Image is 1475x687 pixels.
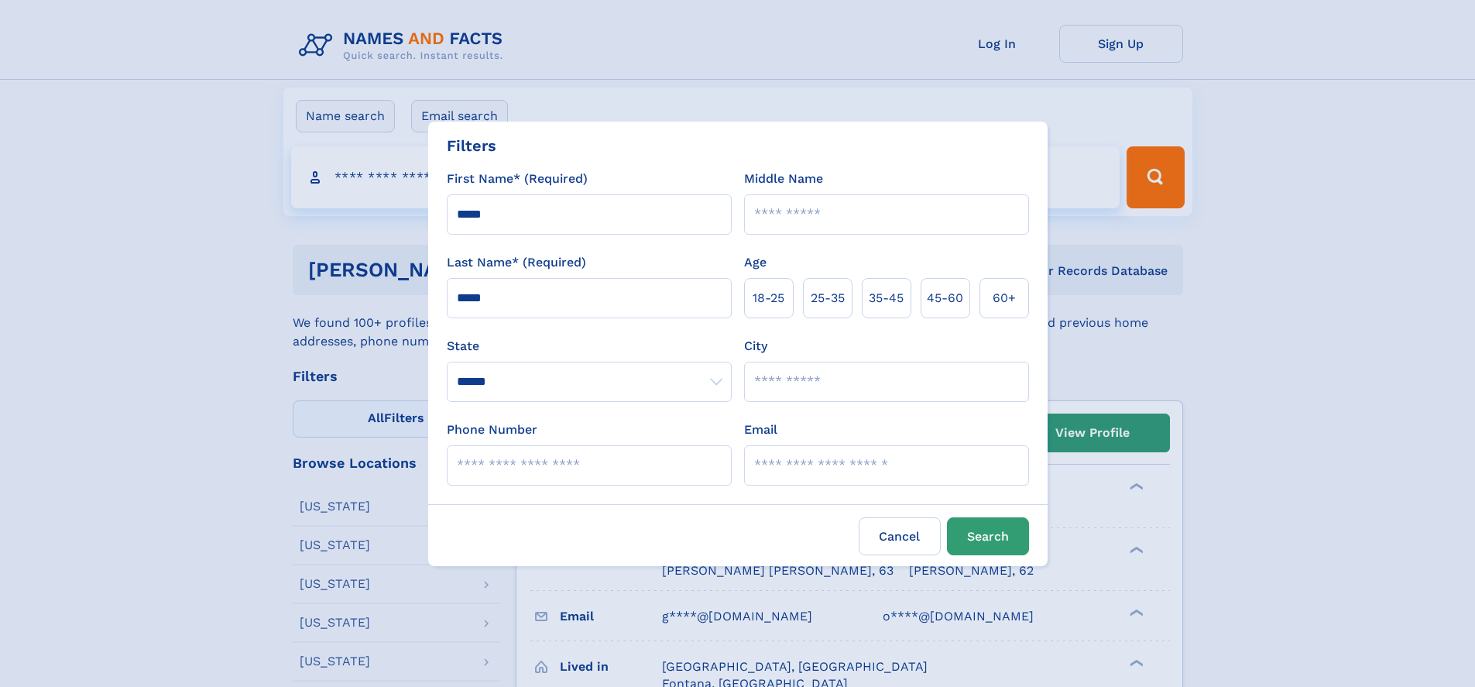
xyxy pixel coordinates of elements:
[447,337,732,356] label: State
[927,289,963,307] span: 45‑60
[744,421,777,439] label: Email
[811,289,845,307] span: 25‑35
[869,289,904,307] span: 35‑45
[744,170,823,188] label: Middle Name
[447,421,537,439] label: Phone Number
[744,337,767,356] label: City
[744,253,767,272] label: Age
[993,289,1016,307] span: 60+
[753,289,784,307] span: 18‑25
[447,253,586,272] label: Last Name* (Required)
[947,517,1029,555] button: Search
[447,170,588,188] label: First Name* (Required)
[859,517,941,555] label: Cancel
[447,134,496,157] div: Filters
